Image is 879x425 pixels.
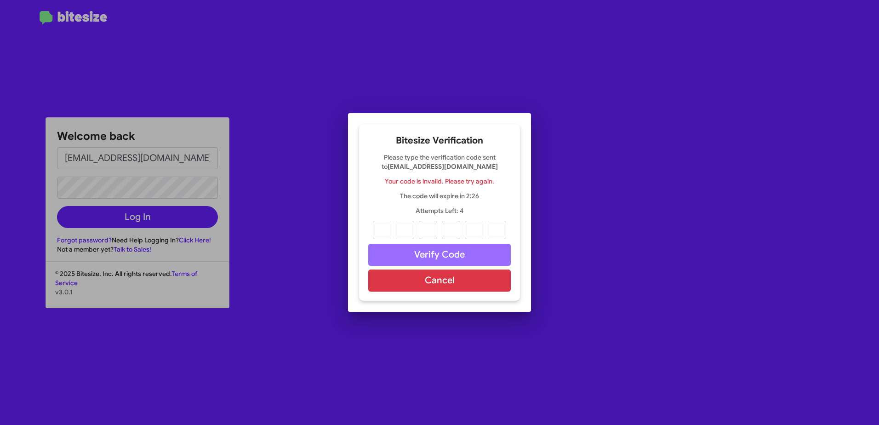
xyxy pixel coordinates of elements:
strong: [EMAIL_ADDRESS][DOMAIN_NAME] [388,162,498,171]
p: The code will expire in 2:26 [368,191,511,201]
h2: Bitesize Verification [368,133,511,148]
button: Cancel [368,270,511,292]
button: Verify Code [368,244,511,266]
p: Your code is invalid. Please try again. [368,177,511,186]
p: Please type the verification code sent to [368,153,511,171]
p: Attempts Left: 4 [368,206,511,215]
